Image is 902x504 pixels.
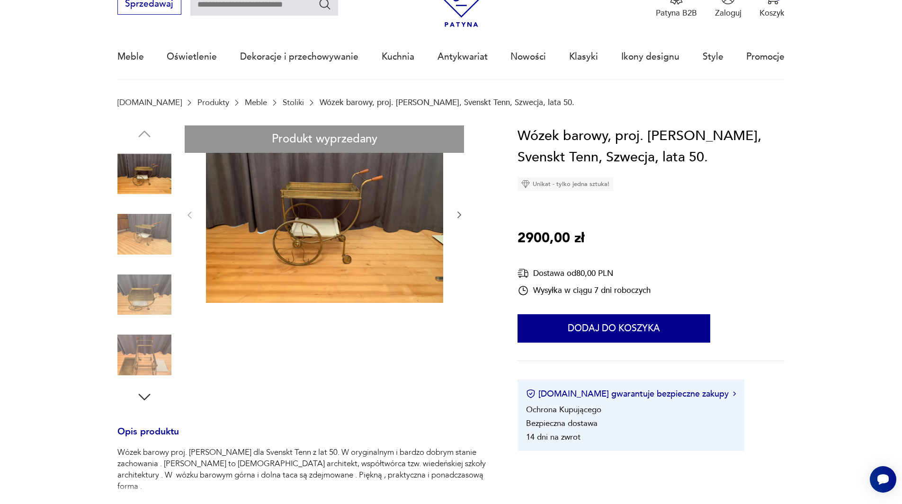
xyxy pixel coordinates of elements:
[518,228,584,249] p: 2900,00 zł
[117,268,171,322] img: Zdjęcie produktu Wózek barowy, proj. Josef Frank, Svenskt Tenn, Szwecja, lata 50.
[438,35,488,79] a: Antykwariat
[759,8,785,18] p: Koszyk
[526,432,580,442] li: 14 dni na zwrot
[206,125,443,303] img: Zdjęcie produktu Wózek barowy, proj. Josef Frank, Svenskt Tenn, Szwecja, lata 50.
[569,35,598,79] a: Klasyki
[518,125,785,168] h1: Wózek barowy, proj. [PERSON_NAME], Svenskt Tenn, Szwecja, lata 50.
[526,404,601,415] li: Ochrona Kupującego
[621,35,679,79] a: Ikony designu
[526,389,536,398] img: Ikona certyfikatu
[283,98,304,107] a: Stoliki
[240,35,358,79] a: Dekoracje i przechowywanie
[117,328,171,382] img: Zdjęcie produktu Wózek barowy, proj. Josef Frank, Svenskt Tenn, Szwecja, lata 50.
[117,207,171,261] img: Zdjęcie produktu Wózek barowy, proj. Josef Frank, Svenskt Tenn, Szwecja, lata 50.
[117,147,171,201] img: Zdjęcie produktu Wózek barowy, proj. Josef Frank, Svenskt Tenn, Szwecja, lata 50.
[518,177,613,191] div: Unikat - tylko jedna sztuka!
[526,418,598,429] li: Bezpieczna dostawa
[117,98,182,107] a: [DOMAIN_NAME]
[733,391,736,396] img: Ikona strzałki w prawo
[167,35,217,79] a: Oświetlenie
[746,35,785,79] a: Promocje
[715,8,741,18] p: Zaloguj
[117,35,144,79] a: Meble
[526,388,736,400] button: [DOMAIN_NAME] gwarantuje bezpieczne zakupy
[245,98,267,107] a: Meble
[518,267,529,279] img: Ikona dostawy
[518,267,651,279] div: Dostawa od 80,00 PLN
[117,1,181,9] a: Sprzedawaj
[510,35,546,79] a: Nowości
[320,98,574,107] p: Wózek barowy, proj. [PERSON_NAME], Svenskt Tenn, Szwecja, lata 50.
[117,428,491,447] h3: Opis produktu
[521,180,530,188] img: Ikona diamentu
[185,125,464,153] div: Produkt wyprzedany
[518,285,651,296] div: Wysyłka w ciągu 7 dni roboczych
[870,466,896,493] iframe: Smartsupp widget button
[656,8,697,18] p: Patyna B2B
[117,447,491,492] p: Wózek barowy proj. [PERSON_NAME] dla Svenskt Tenn z lat 50. W oryginalnym i bardzo dobrym stanie ...
[518,314,710,343] button: Dodaj do koszyka
[197,98,229,107] a: Produkty
[703,35,723,79] a: Style
[382,35,414,79] a: Kuchnia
